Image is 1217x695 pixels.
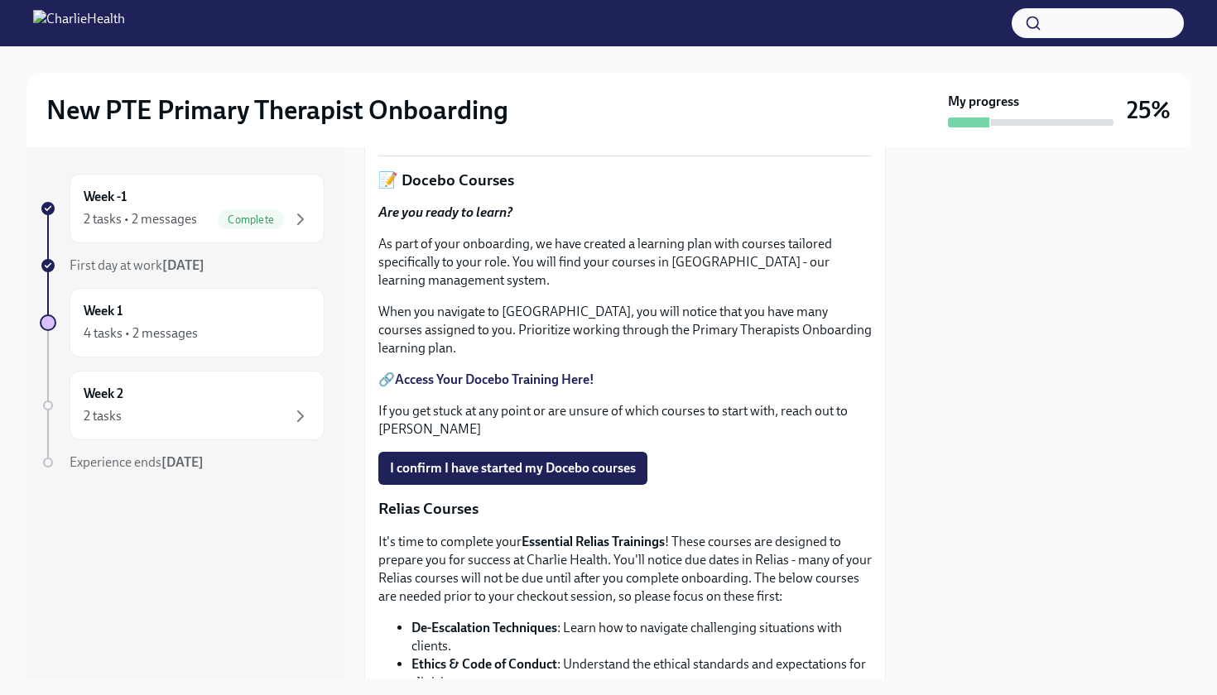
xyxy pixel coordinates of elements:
[70,454,204,470] span: Experience ends
[218,213,284,226] span: Complete
[162,257,204,273] strong: [DATE]
[411,619,872,655] li: : Learn how to navigate challenging situations with clients.
[84,324,198,343] div: 4 tasks • 2 messages
[378,533,872,606] p: It's time to complete your ! These courses are designed to prepare you for success at Charlie Hea...
[390,460,636,477] span: I confirm I have started my Docebo courses
[46,93,508,127] h2: New PTE Primary Therapist Onboarding
[84,407,122,425] div: 2 tasks
[948,93,1019,111] strong: My progress
[378,170,872,191] p: 📝 Docebo Courses
[1127,95,1171,125] h3: 25%
[40,288,325,357] a: Week 14 tasks • 2 messages
[84,188,127,206] h6: Week -1
[84,210,197,228] div: 2 tasks • 2 messages
[378,402,872,439] p: If you get stuck at any point or are unsure of which courses to start with, reach out to [PERSON_...
[84,385,123,403] h6: Week 2
[161,454,204,470] strong: [DATE]
[378,303,872,357] p: When you navigate to [GEOGRAPHIC_DATA], you will notice that you have many courses assigned to yo...
[411,620,557,635] strong: De-Escalation Techniques
[378,204,512,220] strong: Are you ready to learn?
[40,174,325,243] a: Week -12 tasks • 2 messagesComplete
[378,371,872,389] p: 🔗
[378,235,872,290] p: As part of your onboarding, we have created a learning plan with courses tailored specifically to...
[411,655,872,692] li: : Understand the ethical standards and expectations for clinicians.
[522,534,665,549] strong: Essential Relias Trainings
[395,371,594,387] a: Access Your Docebo Training Here!
[378,498,872,520] p: Relias Courses
[33,10,125,36] img: CharlieHealth
[84,302,123,320] h6: Week 1
[378,452,647,485] button: I confirm I have started my Docebo courses
[70,257,204,273] span: First day at work
[411,656,557,672] strong: Ethics & Code of Conduct
[40,371,325,440] a: Week 22 tasks
[40,256,325,275] a: First day at work[DATE]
